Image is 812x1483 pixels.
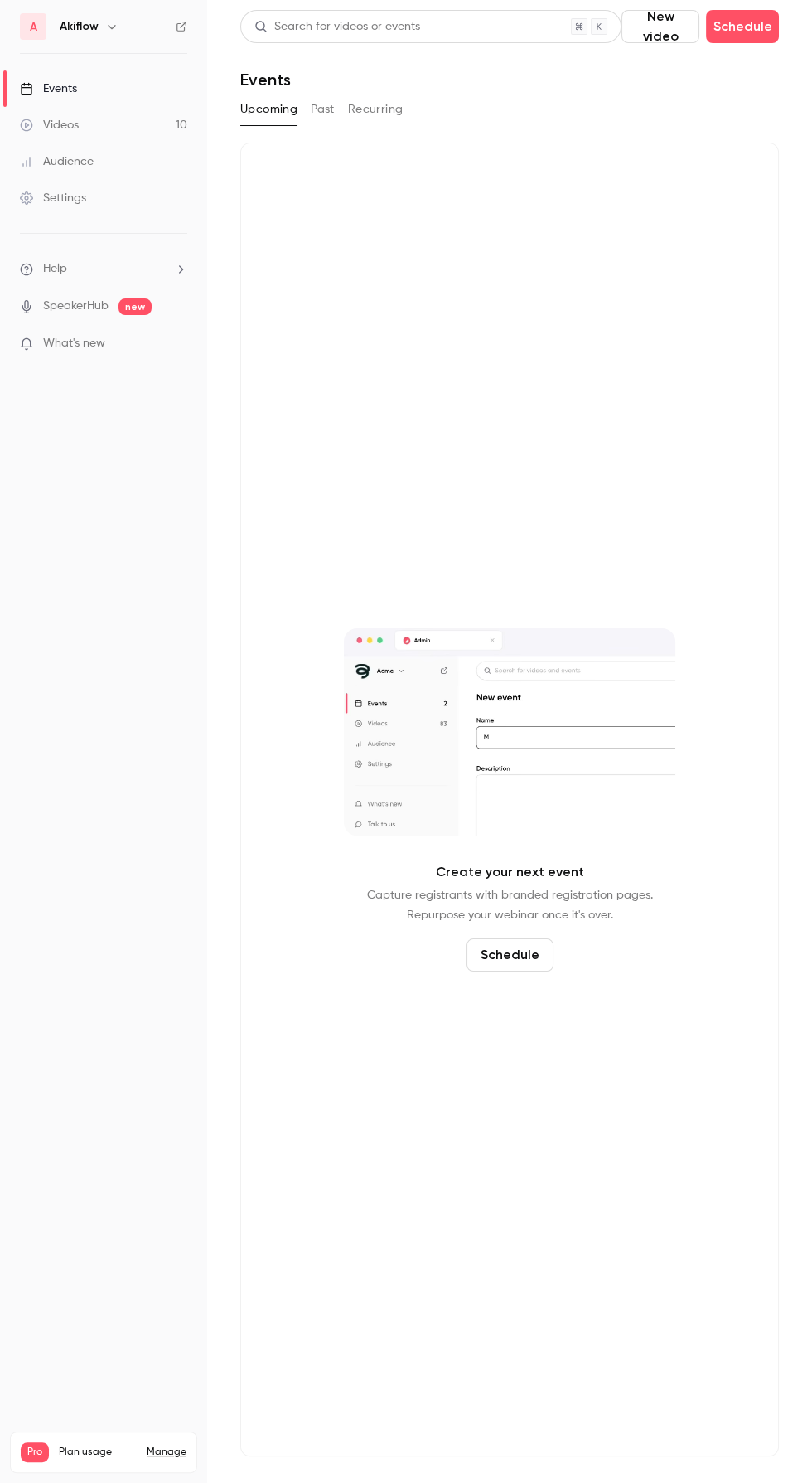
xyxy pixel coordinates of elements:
div: Events [20,80,77,97]
span: new [118,298,152,315]
iframe: Noticeable Trigger [167,337,187,351]
li: help-dropdown-opener [20,260,187,278]
span: A [30,18,37,36]
button: Past [311,96,335,123]
div: Audience [20,153,94,170]
div: Videos [20,117,79,133]
span: Help [43,260,67,278]
p: Create your next event [436,862,584,882]
p: Capture registrants with branded registration pages. Repurpose your webinar once it's over. [367,885,653,925]
button: Schedule [466,938,553,972]
button: New video [621,10,699,43]
button: Recurring [348,96,404,123]
div: Search for videos or events [254,18,420,36]
h1: Events [240,70,291,90]
a: SpeakerHub [43,298,109,315]
h6: Akiflow [60,18,99,35]
span: What's new [43,335,105,352]
span: Plan usage [59,1446,137,1459]
div: Settings [20,190,86,206]
button: Upcoming [240,96,297,123]
button: Schedule [706,10,779,43]
a: Manage [147,1446,186,1459]
span: Pro [21,1442,49,1462]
